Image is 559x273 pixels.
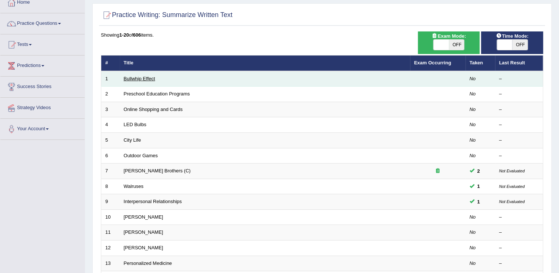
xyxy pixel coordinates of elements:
th: Title [120,55,410,71]
div: – [499,137,539,144]
span: OFF [512,40,528,50]
b: 606 [133,32,141,38]
div: – [499,245,539,252]
div: – [499,152,539,159]
em: No [470,76,476,81]
h2: Practice Writing: Summarize Written Text [101,10,232,21]
a: Your Account [0,119,85,137]
a: [PERSON_NAME] [124,229,163,235]
small: Not Evaluated [499,199,525,204]
small: Not Evaluated [499,169,525,173]
td: 1 [101,71,120,87]
span: You can still take this question [474,182,483,190]
a: [PERSON_NAME] [124,245,163,250]
a: Personalized Medicine [124,260,172,266]
em: No [470,122,476,127]
td: 11 [101,225,120,240]
th: # [101,55,120,71]
a: [PERSON_NAME] [124,214,163,220]
td: 7 [101,164,120,179]
th: Taken [466,55,495,71]
a: Strategy Videos [0,98,85,116]
em: No [470,245,476,250]
em: No [470,91,476,97]
span: Exam Mode: [429,32,468,40]
a: [PERSON_NAME] Brothers (C) [124,168,191,173]
th: Last Result [495,55,543,71]
div: – [499,106,539,113]
em: No [470,153,476,158]
em: No [470,260,476,266]
a: Exam Occurring [414,60,451,65]
em: No [470,107,476,112]
a: Outdoor Games [124,153,158,158]
a: Success Stories [0,77,85,95]
td: 13 [101,256,120,271]
a: Interpersonal Relationships [124,199,182,204]
td: 10 [101,209,120,225]
small: Not Evaluated [499,184,525,189]
a: Preschool Education Programs [124,91,190,97]
b: 1-20 [119,32,129,38]
em: No [470,137,476,143]
td: 3 [101,102,120,117]
div: – [499,91,539,98]
td: 12 [101,240,120,256]
div: – [499,260,539,267]
a: Bullwhip Effect [124,76,155,81]
em: No [470,214,476,220]
div: Showing of items. [101,31,543,38]
td: 8 [101,179,120,194]
span: OFF [449,40,464,50]
a: City Life [124,137,141,143]
td: 5 [101,133,120,148]
a: Walruses [124,183,144,189]
span: Time Mode: [493,32,531,40]
td: 6 [101,148,120,164]
em: No [470,229,476,235]
span: You can still take this question [474,198,483,206]
div: Exam occurring question [414,168,461,175]
span: You can still take this question [474,167,483,175]
td: 9 [101,194,120,210]
div: – [499,121,539,128]
div: – [499,75,539,82]
a: Practice Questions [0,13,85,32]
div: Show exams occurring in exams [418,31,480,54]
td: 4 [101,117,120,133]
a: Tests [0,34,85,53]
a: Predictions [0,55,85,74]
a: Online Shopping and Cards [124,107,183,112]
div: – [499,214,539,221]
td: 2 [101,87,120,102]
div: – [499,229,539,236]
a: LED Bulbs [124,122,146,127]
